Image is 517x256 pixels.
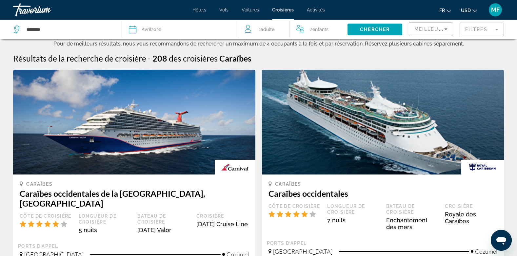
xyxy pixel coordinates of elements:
span: Adulte [261,27,274,32]
div: Croisière [445,203,497,209]
img: carnival.gif [215,160,255,174]
a: Vols [219,7,229,12]
div: Bateau de croisière [137,213,190,225]
font: 2 [310,27,312,32]
div: 5 nuits [79,227,131,233]
span: des croisières [169,53,218,63]
span: Chercher [360,27,390,32]
span: Caraïbes [275,181,301,187]
div: 7 nuits [327,217,380,224]
div: 2026 [142,25,161,34]
span: USD [461,8,471,13]
button: Changer la langue [439,6,451,15]
h3: Caraïbes occidentales [268,189,498,198]
div: Croisière [196,213,249,219]
div: Longueur de croisière [79,213,131,225]
img: 1595237642.png [262,70,504,174]
img: rci_new_resized.gif [461,160,504,174]
button: Chercher [348,24,402,35]
button: Voyageurs : 1 adulte, 2 enfants [238,20,348,39]
span: Fr [439,8,445,13]
span: Caraïbes [26,181,52,187]
a: Activités [307,7,325,12]
a: Voitures [242,7,259,12]
a: Croisières [272,7,294,12]
button: Avril2026 [129,20,231,39]
div: Côte de croisière [20,213,72,219]
button: Menu utilisateur [487,3,504,17]
h1: Résultats de la recherche de croisière [13,53,146,63]
font: 1 [259,27,261,32]
h3: Caraïbes occidentales de la [GEOGRAPHIC_DATA], [GEOGRAPHIC_DATA] [20,189,249,208]
a: Travorium [13,1,79,18]
div: Bateau de croisière [386,203,439,215]
span: [GEOGRAPHIC_DATA] [273,248,332,255]
iframe: Bouton de lancement de la fenêtre de messagerie [491,230,512,251]
span: Caraïbes [219,53,251,63]
div: Ports d’appel [18,243,250,249]
img: 1716548519.jpg [13,70,255,174]
div: Royale des Caraïbes [445,211,497,225]
span: Enfants [312,27,328,32]
div: Côte de croisière [268,203,321,209]
div: [DATE] Cruise Line [196,221,249,228]
a: Hôtels [192,7,206,12]
div: Enchantement des mers [386,217,439,230]
div: Longueur de croisière [327,203,380,215]
div: [DATE] Valor [137,227,190,233]
span: - [148,53,151,63]
button: Filtre [460,22,504,37]
span: 208 [152,53,167,63]
mat-select: Trier par [414,25,447,33]
span: Avril [142,27,151,32]
div: Ports d’appel [267,240,499,246]
span: Cozumel [475,248,497,255]
button: Changer de devise [461,6,477,15]
span: Meilleures affaires [414,27,477,32]
span: MF [491,7,500,13]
